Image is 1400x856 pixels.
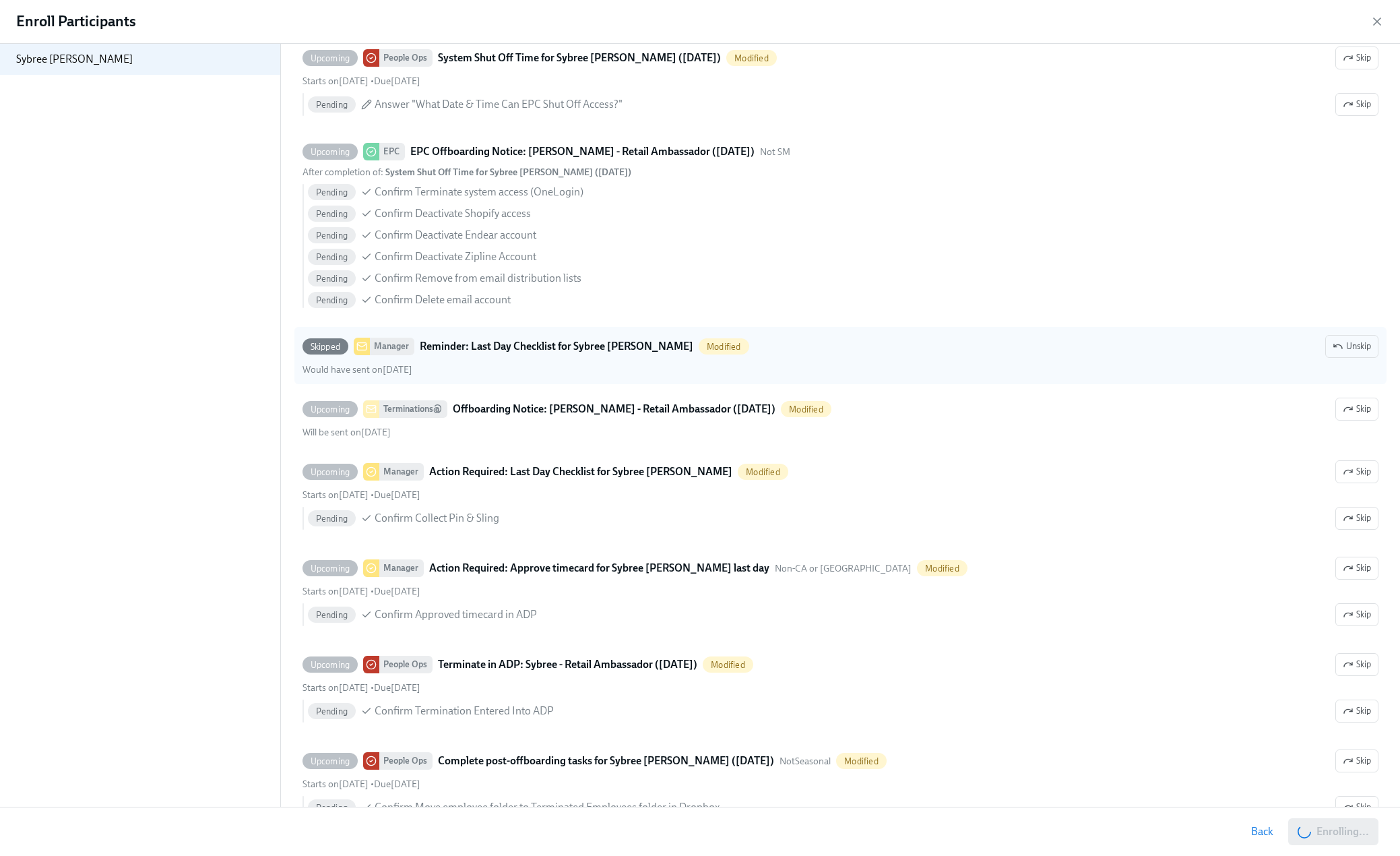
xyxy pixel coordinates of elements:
span: Modified [703,660,753,670]
span: Confirm Termination Entered Into ADP [375,704,554,719]
span: Back [1251,825,1273,838]
button: UpcomingPeople OpsTerminate in ADP: Sybree - Retail Ambassador ([DATE])ModifiedSkipStarts on[DATE... [1335,700,1378,723]
span: Skip [1343,801,1371,814]
h4: Enroll Participants [16,11,136,32]
span: Saturday, October 4th 2025, 9:00 am [303,586,369,597]
span: Skip [1343,704,1371,718]
span: Skip [1343,51,1371,65]
div: • [303,75,420,88]
span: Friday, October 3rd 2025, 9:00 am [303,489,369,501]
span: Pending [308,610,356,620]
span: Confirm Delete email account [375,293,511,307]
span: Skip [1343,754,1371,768]
button: UpcomingManagerAction Required: Approve timecard for Sybree [PERSON_NAME] last dayNon-CA or [GEOG... [1335,603,1378,626]
span: Upcoming [303,756,358,766]
button: UpcomingPeople OpsComplete post-offboarding tasks for Sybree [PERSON_NAME] ([DATE])NotSeasonalMod... [1335,750,1378,772]
span: Skipped [303,342,348,352]
span: Confirm Remove from email distribution lists [375,271,581,286]
span: Saturday, October 11th 2025, 9:00 am [374,489,420,501]
span: Upcoming [303,660,358,670]
button: UpcomingManagerAction Required: Last Day Checklist for Sybree [PERSON_NAME]ModifiedStarts on[DATE... [1335,460,1378,483]
span: Skip [1343,658,1371,671]
div: Manager [379,463,424,481]
div: Manager [370,338,414,355]
span: This task uses the "Non-CA or HI" audience [775,562,912,575]
span: Modified [738,467,788,477]
span: This task uses the "Not SM" audience [760,146,790,158]
strong: System Shut Off Time for Sybree [PERSON_NAME] ([DATE]) [438,50,721,66]
span: Pending [308,803,356,813]
button: UpcomingPeople OpsSystem Shut Off Time for Sybree [PERSON_NAME] ([DATE])ModifiedSkipStarts on[DAT... [1335,93,1378,116]
div: EPC [379,143,405,160]
span: Friday, September 26th 2025, 9:00 am [303,427,391,438]
button: UpcomingTerminations@Offboarding Notice: [PERSON_NAME] - Retail Ambassador ([DATE])ModifiedWill b... [1335,398,1378,421]
span: Upcoming [303,467,358,477]
span: Pending [308,187,356,197]
strong: System Shut Off Time for Sybree [PERSON_NAME] ([DATE]) [385,166,631,178]
span: Answer "What Date & Time Can EPC Shut Off Access?" [375,97,623,112]
span: Upcoming [303,404,358,415]
span: Confirm Deactivate Zipline Account [375,249,536,264]
span: Confirm Deactivate Endear account [375,228,536,243]
span: Pending [308,514,356,524]
span: Pending [308,252,356,262]
span: Confirm Deactivate Shopify access [375,206,531,221]
strong: Action Required: Approve timecard for Sybree [PERSON_NAME] last day [429,560,769,576]
div: After completion of : [303,166,631,179]
span: Tuesday, October 7th 2025, 9:00 am [374,586,420,597]
span: Saturday, October 18th 2025, 9:00 am [374,778,420,790]
span: Saturday, October 4th 2025, 9:00 am [303,778,369,790]
span: Skip [1343,512,1371,525]
span: Modified [726,53,777,63]
strong: Terminate in ADP: Sybree - Retail Ambassador ([DATE]) [438,656,697,673]
span: Tuesday, October 7th 2025, 9:00 am [374,682,420,694]
span: Confirm Approved timecard in ADP [375,607,537,622]
button: UpcomingPeople OpsComplete post-offboarding tasks for Sybree [PERSON_NAME] ([DATE])NotSeasonalMod... [1335,796,1378,819]
button: UpcomingManagerAction Required: Last Day Checklist for Sybree [PERSON_NAME]ModifiedSkipStarts on[... [1335,507,1378,530]
span: Modified [917,563,967,574]
div: People Ops [379,49,433,67]
span: Upcoming [303,147,358,157]
span: Modified [781,404,831,415]
strong: Complete post-offboarding tasks for Sybree [PERSON_NAME] ([DATE]) [438,753,774,769]
strong: Offboarding Notice: [PERSON_NAME] - Retail Ambassador ([DATE]) [453,401,775,417]
span: Pending [308,295,356,305]
div: • [303,585,420,598]
span: Confirm Collect Pin & Sling [375,511,499,526]
span: Skip [1343,608,1371,621]
div: People Ops [379,656,433,673]
span: Unskip [1333,340,1371,353]
span: Confirm Move employee folder to Terminated Employees folder in Dropbox [375,800,720,815]
span: Skip [1343,98,1371,111]
span: Confirm Terminate system access (OneLogin) [375,185,583,200]
span: Upcoming [303,53,358,63]
div: Terminations@ [379,400,447,418]
p: Sybree [PERSON_NAME] [16,52,133,67]
span: Friday, September 26th 2025, 9:00 am [303,364,412,375]
span: Modified [699,342,749,352]
button: Back [1242,818,1283,845]
div: • [303,681,420,694]
span: Friday, September 19th 2025, 9:00 am [303,75,369,87]
span: Skip [1343,561,1371,575]
div: • [303,489,420,501]
div: People Ops [379,752,433,770]
div: Manager [379,559,424,577]
button: UpcomingManagerAction Required: Approve timecard for Sybree [PERSON_NAME] last dayNon-CA or [GEOG... [1335,557,1378,580]
span: Upcoming [303,563,358,574]
span: Monday, September 22nd 2025, 9:00 am [374,75,420,87]
span: Pending [308,231,356,241]
span: Skip [1343,465,1371,479]
span: Modified [836,756,887,766]
span: Saturday, October 4th 2025, 9:00 am [303,682,369,694]
button: UpcomingPeople OpsSystem Shut Off Time for Sybree [PERSON_NAME] ([DATE])ModifiedStarts on[DATE] •... [1335,47,1378,69]
button: UpcomingPeople OpsTerminate in ADP: Sybree - Retail Ambassador ([DATE])ModifiedStarts on[DATE] •D... [1335,653,1378,676]
button: SkippedManagerReminder: Last Day Checklist for Sybree [PERSON_NAME]ModifiedWould have sent on[DATE] [1325,335,1378,358]
strong: EPC Offboarding Notice: [PERSON_NAME] - Retail Ambassador ([DATE]) [410,144,755,160]
strong: Reminder: Last Day Checklist for Sybree [PERSON_NAME] [420,338,693,355]
span: Pending [308,706,356,716]
strong: Action Required: Last Day Checklist for Sybree [PERSON_NAME] [429,464,732,480]
span: This task uses the "NotSeasonal" audience [779,755,831,768]
span: Pending [308,209,356,219]
span: Pending [308,100,356,110]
